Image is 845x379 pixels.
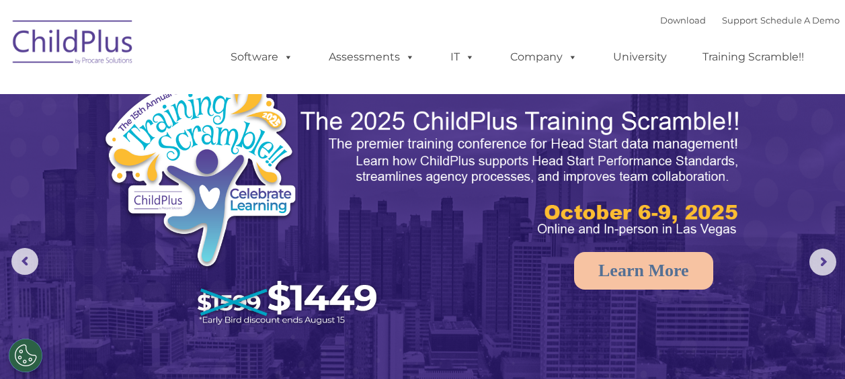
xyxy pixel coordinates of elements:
iframe: Chat Widget [778,314,845,379]
img: ChildPlus by Procare Solutions [6,11,140,78]
a: Download [660,15,706,26]
a: Company [497,44,591,71]
a: University [600,44,680,71]
a: Software [217,44,307,71]
a: Assessments [315,44,428,71]
a: Learn More [574,252,713,290]
a: Schedule A Demo [760,15,840,26]
font: | [660,15,840,26]
a: IT [437,44,488,71]
span: Phone number [187,144,244,154]
span: Last name [187,89,228,99]
a: Training Scramble!! [689,44,817,71]
a: Support [722,15,758,26]
button: Cookies Settings [9,339,42,372]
